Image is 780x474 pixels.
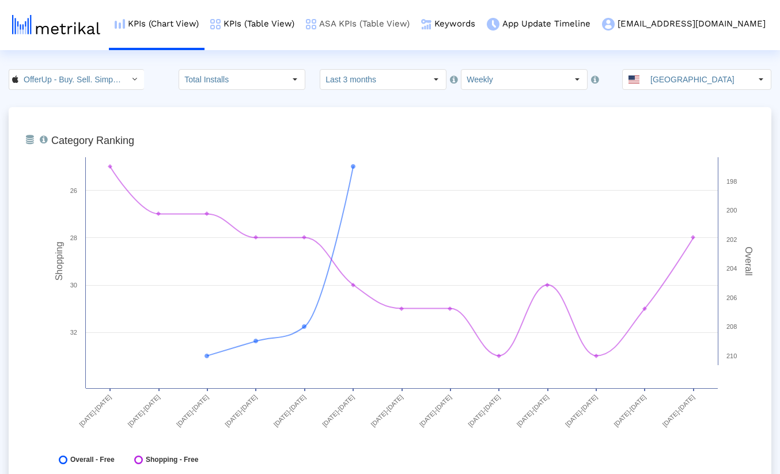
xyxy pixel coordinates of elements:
[564,393,599,428] text: [DATE]-[DATE]
[224,393,258,428] text: [DATE]-[DATE]
[467,393,501,428] text: [DATE]-[DATE]
[175,393,210,428] text: [DATE]-[DATE]
[70,282,77,289] text: 30
[70,329,77,336] text: 32
[70,187,77,194] text: 26
[70,456,115,464] span: Overall - Free
[369,393,404,428] text: [DATE]-[DATE]
[70,234,77,241] text: 28
[726,265,737,272] text: 204
[285,70,305,89] div: Select
[661,393,696,428] text: [DATE]-[DATE]
[426,70,446,89] div: Select
[146,456,198,464] span: Shopping - Free
[12,15,100,35] img: metrical-logo-light.png
[726,294,737,301] text: 206
[726,352,737,359] text: 210
[306,19,316,29] img: kpi-table-menu-icon.png
[612,393,647,428] text: [DATE]-[DATE]
[602,18,615,31] img: my-account-menu-icon.png
[272,393,307,428] text: [DATE]-[DATE]
[726,207,737,214] text: 200
[487,18,499,31] img: app-update-menu-icon.png
[744,247,754,276] tspan: Overall
[516,393,550,428] text: [DATE]-[DATE]
[127,393,161,428] text: [DATE]-[DATE]
[51,135,134,146] tspan: Category Ranking
[726,236,737,243] text: 202
[54,242,64,281] tspan: Shopping
[567,70,587,89] div: Select
[726,178,737,185] text: 198
[210,19,221,29] img: kpi-table-menu-icon.png
[421,19,431,29] img: keywords.png
[751,70,771,89] div: Select
[124,70,144,89] div: Select
[321,393,355,428] text: [DATE]-[DATE]
[418,393,453,428] text: [DATE]-[DATE]
[726,323,737,330] text: 208
[115,19,125,29] img: kpi-chart-menu-icon.png
[78,393,112,428] text: [DATE]-[DATE]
